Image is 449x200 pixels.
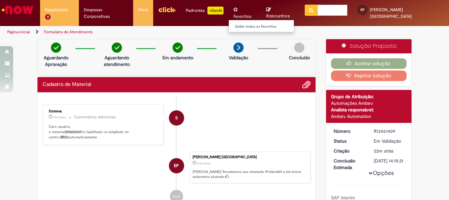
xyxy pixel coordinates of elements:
span: More [138,7,148,13]
a: Formulário de Atendimento [44,29,93,35]
button: Adicionar anexos [302,80,311,89]
time: 29/08/2025 10:15:13 [198,161,210,165]
div: Grupo de Atribuição: [331,93,407,100]
dt: Conclusão Estimada [329,157,369,171]
img: img-circle-grey.png [294,43,304,53]
span: 19m atrás [54,115,66,119]
p: [PERSON_NAME]! Recebemos seu chamado R13461409 e em breve estaremos atuando. [193,169,307,180]
button: Rejeitar Solução [331,71,407,81]
div: System [169,110,184,126]
span: [PERSON_NAME] [GEOGRAPHIC_DATA] [370,7,412,19]
div: Automações Ambev [331,100,407,106]
span: Rascunhos [266,13,290,19]
div: Analista responsável: [331,106,407,113]
span: EP [361,8,365,12]
p: +GenAi [207,7,224,14]
b: BR51 [60,135,68,140]
p: Concluído [289,54,310,61]
div: 29/08/2025 10:15:13 [374,148,404,154]
p: Aguardando atendimento [101,54,133,68]
dt: Status [329,138,369,144]
div: Sistema [49,109,158,113]
span: S [175,110,178,126]
ul: Trilhas de página [5,26,295,38]
span: Requisições [45,7,68,13]
span: 23m atrás [374,148,393,154]
a: Exibir todos os Favoritos [229,23,301,30]
div: Padroniza [186,7,224,14]
div: Solução Proposta [326,39,412,53]
a: Página inicial [7,29,30,35]
div: Em Validação [374,138,404,144]
dt: Criação [329,148,369,154]
time: 29/08/2025 10:19:59 [54,115,66,119]
button: Pesquisar [305,5,318,16]
span: Despesas Corporativas [84,7,128,20]
small: Comentários adicionais [74,114,116,120]
span: EP [174,158,179,174]
span: Favoritos [233,13,251,20]
p: Aguardando Aprovação [40,54,72,68]
div: [DATE] 14:15:21 [374,157,404,164]
div: [PERSON_NAME] [GEOGRAPHIC_DATA] [193,155,307,159]
img: click_logo_yellow_360x200.png [158,5,176,14]
dt: Número [329,128,369,134]
img: arrow-next.png [233,43,244,53]
p: Em andamento [162,54,193,61]
div: R13461409 [374,128,404,134]
img: check-circle-green.png [173,43,183,53]
ul: Favoritos [228,20,294,32]
div: Eduardo Da Silva Portugal [169,158,184,173]
span: 23m atrás [198,161,210,165]
a: Rascunhos [266,7,295,19]
div: Ambev Automation [331,113,407,120]
img: ServiceNow [1,3,35,16]
li: Eduardo Da Silva Portugal [42,152,311,183]
b: 20065249 [65,129,81,134]
img: check-circle-green.png [112,43,122,53]
span: 4 [45,14,51,20]
h2: Cadastro de Material Histórico de tíquete [42,82,91,88]
button: Aceitar solução [331,58,407,69]
time: 29/08/2025 10:15:13 [374,148,393,154]
p: Validação [229,54,248,61]
img: check-circle-green.png [51,43,61,53]
p: Caro usuário, o material foi habilitado ou ampliado no centro: automaticamente [49,124,158,140]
